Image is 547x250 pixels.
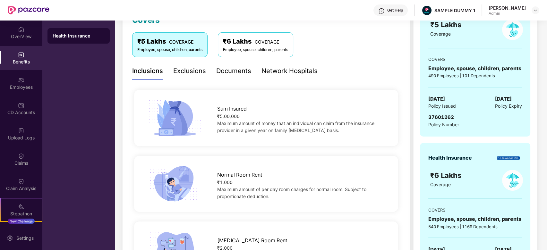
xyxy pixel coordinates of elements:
div: [PERSON_NAME] [489,5,526,11]
div: Employee, spouse, children, parents [223,47,288,53]
span: Maximum amount of per day room charges for normal room. Subject to proportionate deduction. [217,187,366,199]
div: Network Hospitals [261,66,318,76]
span: Maximum amount of money that an individual can claim from the insurance provider in a given year ... [217,121,374,133]
div: Employee, spouse, children, parents [428,215,522,223]
img: svg+xml;base64,PHN2ZyBpZD0iVXBsb2FkX0xvZ3MiIGRhdGEtbmFtZT0iVXBsb2FkIExvZ3MiIHhtbG5zPSJodHRwOi8vd3... [18,128,24,134]
div: Employee, spouse, children, parents [428,64,522,72]
img: New Pazcare Logo [8,6,49,14]
div: ₹5 Lakhs [137,37,202,46]
div: COVERS [428,207,522,213]
span: Policy Issued [428,103,456,110]
span: COVERAGE [169,39,193,45]
div: Health Insurance [428,154,472,162]
img: insurerLogo [497,156,520,160]
img: svg+xml;base64,PHN2ZyBpZD0iSGVscC0zMngzMiIgeG1sbnM9Imh0dHA6Ly93d3cudzMub3JnLzIwMDAvc3ZnIiB3aWR0aD... [378,8,385,14]
span: Coverage [430,31,451,37]
img: icon [146,98,204,138]
div: New Challenge [8,219,35,224]
img: svg+xml;base64,PHN2ZyBpZD0iSG9tZSIgeG1sbnM9Imh0dHA6Ly93d3cudzMub3JnLzIwMDAvc3ZnIiB3aWR0aD0iMjAiIG... [18,26,24,33]
img: policyIcon [502,19,523,40]
span: Policy Expiry [495,103,522,110]
img: svg+xml;base64,PHN2ZyBpZD0iQ2xhaW0iIHhtbG5zPSJodHRwOi8vd3d3LnczLm9yZy8yMDAwL3N2ZyIgd2lkdGg9IjIwIi... [18,153,24,159]
span: [MEDICAL_DATA] Room Rent [217,237,287,245]
img: svg+xml;base64,PHN2ZyBpZD0iQ0RfQWNjb3VudHMiIGRhdGEtbmFtZT0iQ0QgQWNjb3VudHMiIHhtbG5zPSJodHRwOi8vd3... [18,102,24,109]
div: Health Insurance [53,33,105,39]
span: Policy Number [428,122,459,127]
div: Get Help [387,8,403,13]
span: Covers [132,15,160,25]
img: policyIcon [502,170,523,191]
img: svg+xml;base64,PHN2ZyBpZD0iRW1wbG95ZWVzIiB4bWxucz0iaHR0cDovL3d3dy53My5vcmcvMjAwMC9zdmciIHdpZHRoPS... [18,77,24,83]
span: COVERAGE [255,39,279,45]
span: [DATE] [428,95,445,103]
img: svg+xml;base64,PHN2ZyBpZD0iU2V0dGluZy0yMHgyMCIgeG1sbnM9Imh0dHA6Ly93d3cudzMub3JnLzIwMDAvc3ZnIiB3aW... [7,235,13,241]
img: svg+xml;base64,PHN2ZyBpZD0iRHJvcGRvd24tMzJ4MzIiIHhtbG5zPSJodHRwOi8vd3d3LnczLm9yZy8yMDAwL3N2ZyIgd2... [533,8,538,13]
div: SAMPLE DUMMY 1 [434,7,475,13]
span: ₹6 Lakhs [430,171,464,179]
div: ₹5,00,000 [217,113,386,120]
span: Normal Room Rent [217,171,262,179]
div: Exclusions [173,66,206,76]
div: ₹1,000 [217,179,386,186]
img: svg+xml;base64,PHN2ZyBpZD0iQ2xhaW0iIHhtbG5zPSJodHRwOi8vd3d3LnczLm9yZy8yMDAwL3N2ZyIgd2lkdGg9IjIwIi... [18,178,24,185]
div: Admin [489,11,526,16]
span: Coverage [430,182,451,187]
div: 490 Employees | 101 Dependents [428,72,522,79]
img: Pazcare_Alternative_logo-01-01.png [422,6,432,15]
img: svg+xml;base64,PHN2ZyB4bWxucz0iaHR0cDovL3d3dy53My5vcmcvMjAwMC9zdmciIHdpZHRoPSIyMSIgaGVpZ2h0PSIyMC... [18,204,24,210]
div: Inclusions [132,66,163,76]
div: Employee, spouse, children, parents [137,47,202,53]
div: COVERS [428,56,522,63]
div: ₹6 Lakhs [223,37,288,46]
div: 540 Employees | 1169 Dependents [428,223,522,230]
div: Stepathon [1,211,42,217]
img: icon [146,164,204,204]
div: Settings [14,235,36,241]
div: Documents [216,66,251,76]
span: [DATE] [495,95,512,103]
span: ₹5 Lakhs [430,21,464,29]
img: svg+xml;base64,PHN2ZyBpZD0iQmVuZWZpdHMiIHhtbG5zPSJodHRwOi8vd3d3LnczLm9yZy8yMDAwL3N2ZyIgd2lkdGg9Ij... [18,52,24,58]
span: Sum Insured [217,105,247,113]
span: 37601262 [428,114,454,120]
